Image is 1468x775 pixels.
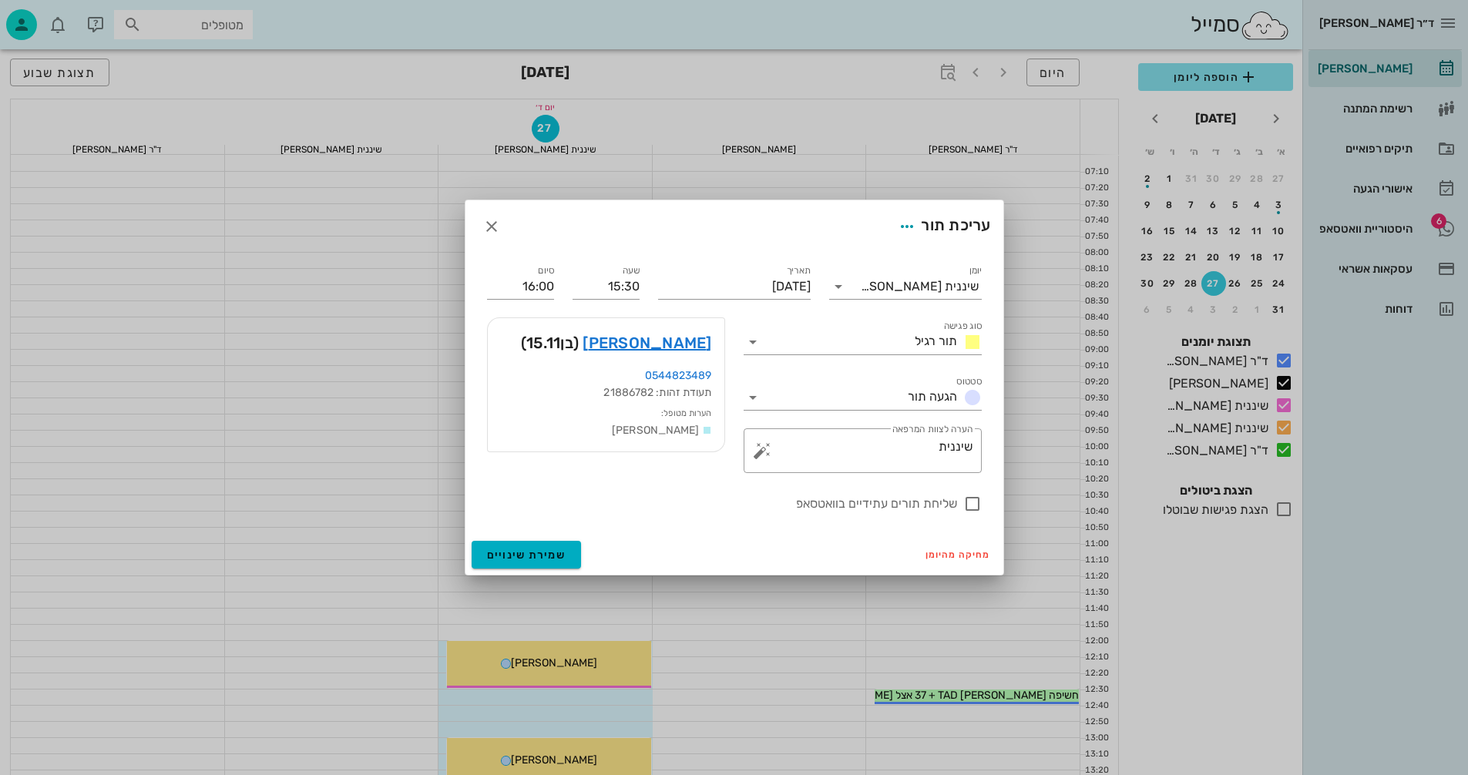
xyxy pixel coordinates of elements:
a: 0544823489 [645,369,712,382]
span: 15.11 [526,334,560,352]
label: הערה לצוות המרפאה [892,424,972,435]
div: יומןשיננית [PERSON_NAME] [829,274,982,299]
span: תור רגיל [915,334,957,348]
button: שמירת שינויים [472,541,582,569]
small: הערות מטופל: [661,408,711,418]
div: תעודת זהות: 21886782 [500,384,712,401]
label: תאריך [786,265,811,277]
span: (בן ) [521,330,579,355]
span: הגעה תור [908,389,957,404]
label: יומן [969,265,982,277]
label: סוג פגישה [943,320,982,332]
div: סטטוסהגעה תור [744,385,982,410]
span: שמירת שינויים [487,549,566,562]
span: מחיקה מהיומן [925,549,991,560]
label: סטטוס [956,376,982,387]
label: שליחת תורים עתידיים בוואטסאפ [487,496,957,512]
a: [PERSON_NAME] [583,330,711,355]
span: [PERSON_NAME] [612,424,699,437]
div: שיננית [PERSON_NAME] [861,280,979,294]
div: עריכת תור [893,213,990,240]
button: מחיקה מהיומן [919,544,997,565]
div: סוג פגישהתור רגיל [744,330,982,354]
label: סיום [538,265,554,277]
label: שעה [622,265,640,277]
